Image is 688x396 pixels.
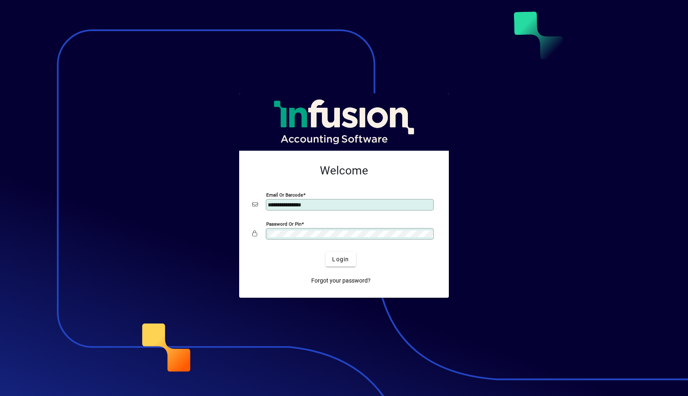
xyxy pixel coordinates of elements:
[308,273,374,288] a: Forgot your password?
[332,255,349,264] span: Login
[252,164,436,178] h2: Welcome
[266,192,303,198] mat-label: Email or Barcode
[326,252,355,267] button: Login
[266,221,301,227] mat-label: Password or Pin
[311,276,371,285] span: Forgot your password?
